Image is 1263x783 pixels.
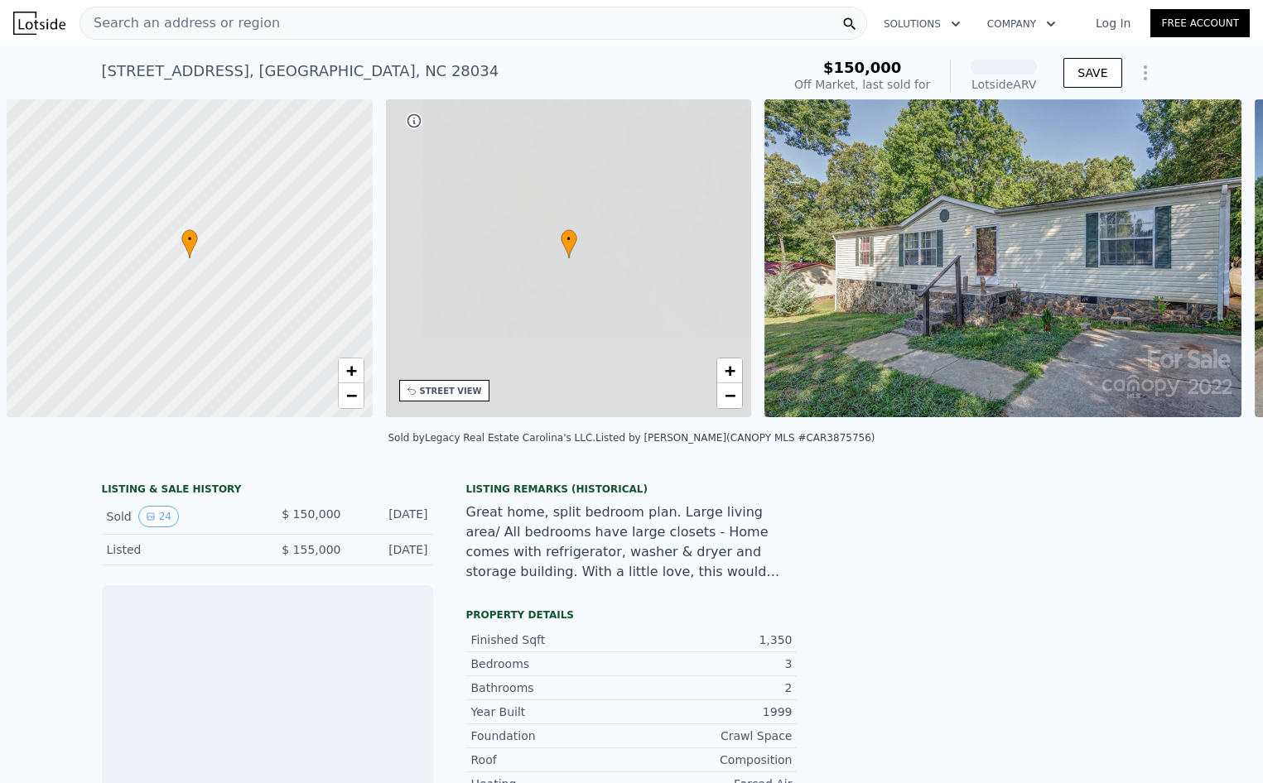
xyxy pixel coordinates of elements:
a: Log In [1076,15,1150,31]
span: $ 150,000 [282,507,340,521]
div: • [561,229,577,258]
div: LISTING & SALE HISTORY [102,483,433,499]
div: Bedrooms [471,656,632,672]
button: Company [974,9,1069,39]
button: Show Options [1129,56,1162,89]
span: $ 155,000 [282,543,340,556]
span: • [561,232,577,247]
div: 1,350 [632,632,793,648]
div: Lotside ARV [971,76,1037,93]
div: 2 [632,680,793,696]
div: Year Built [471,704,632,720]
span: + [725,360,735,381]
span: Search an address or region [80,13,280,33]
div: Great home, split bedroom plan. Large living area/ All bedrooms have large closets - Home comes w... [466,502,798,582]
div: Crawl Space [632,728,793,744]
span: − [345,385,356,406]
a: Free Account [1150,9,1250,37]
div: [DATE] [354,541,428,558]
a: Zoom out [717,383,742,408]
button: Solutions [870,9,974,39]
a: Zoom in [339,358,364,383]
span: $150,000 [823,59,902,76]
span: − [725,385,735,406]
img: Lotside [13,12,65,35]
span: + [345,360,356,381]
div: Listed [107,541,254,558]
div: Sold [107,506,254,527]
div: Listing Remarks (Historical) [466,483,798,496]
div: 1999 [632,704,793,720]
div: 3 [632,656,793,672]
div: Roof [471,752,632,768]
span: • [181,232,198,247]
div: [DATE] [354,506,428,527]
div: Off Market, last sold for [794,76,930,93]
div: Listed by [PERSON_NAME] (CANOPY MLS #CAR3875756) [595,432,875,444]
a: Zoom in [717,358,742,383]
div: Composition [632,752,793,768]
button: View historical data [138,506,179,527]
div: Bathrooms [471,680,632,696]
div: Foundation [471,728,632,744]
img: Sale: 141669466 Parcel: 118263210 [764,99,1241,417]
div: STREET VIEW [420,385,482,397]
div: Sold by Legacy Real Estate Carolina's LLC . [388,432,596,444]
a: Zoom out [339,383,364,408]
div: Finished Sqft [471,632,632,648]
div: • [181,229,198,258]
div: Property details [466,608,798,622]
div: [STREET_ADDRESS] , [GEOGRAPHIC_DATA] , NC 28034 [102,60,499,83]
button: SAVE [1063,58,1121,88]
